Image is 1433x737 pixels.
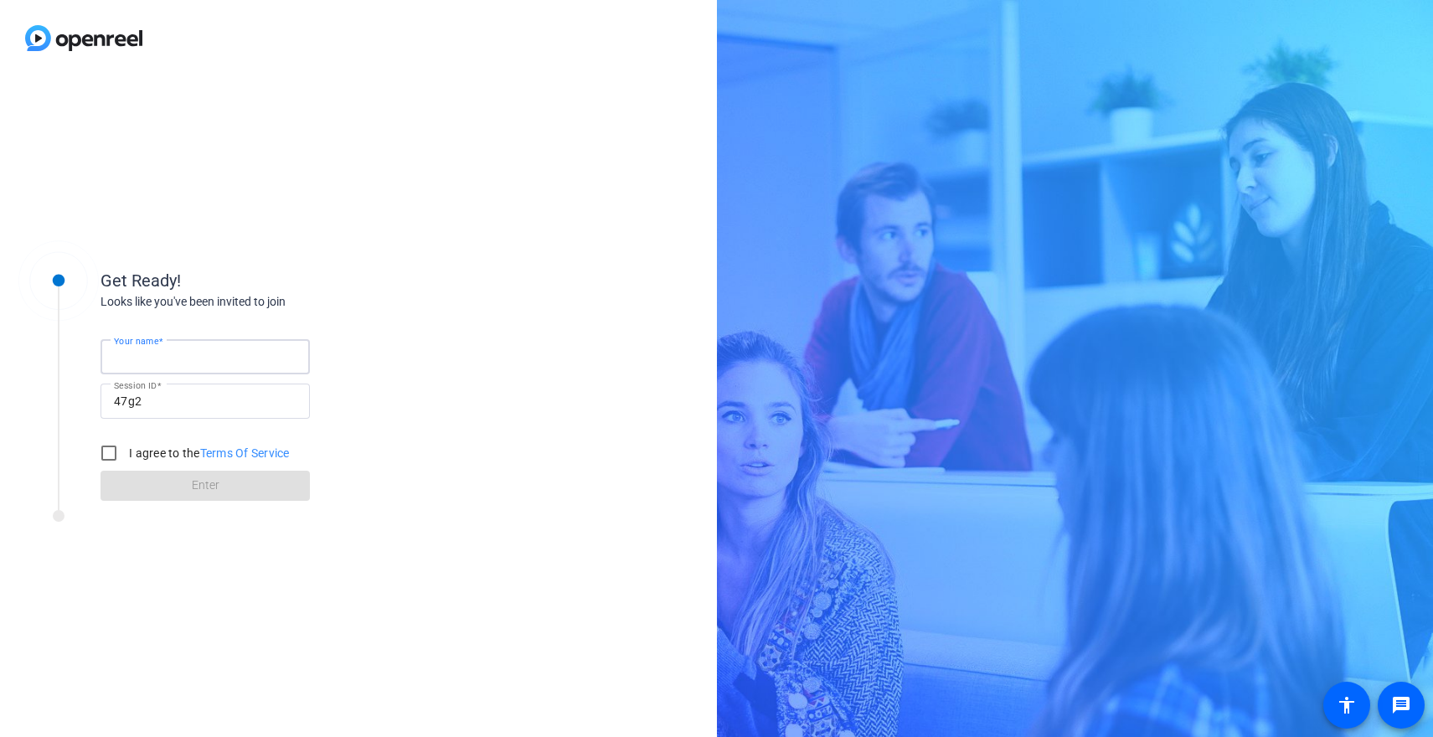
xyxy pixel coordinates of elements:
mat-icon: accessibility [1337,695,1357,715]
div: Looks like you've been invited to join [101,293,436,311]
mat-label: Your name [114,336,158,346]
a: Terms Of Service [200,446,290,460]
mat-label: Session ID [114,380,157,390]
mat-icon: message [1391,695,1411,715]
label: I agree to the [126,445,290,461]
div: Get Ready! [101,268,436,293]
